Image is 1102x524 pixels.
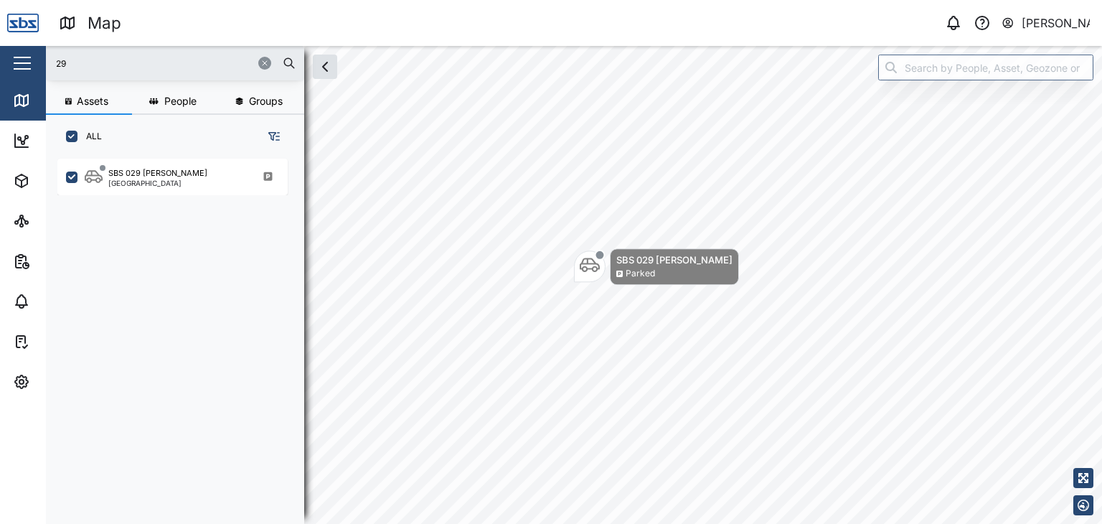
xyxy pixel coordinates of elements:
[164,96,197,106] span: People
[37,133,102,149] div: Dashboard
[1022,14,1091,32] div: [PERSON_NAME]
[37,374,88,390] div: Settings
[108,167,207,179] div: SBS 029 [PERSON_NAME]
[77,96,108,106] span: Assets
[626,267,655,281] div: Parked
[37,213,72,229] div: Sites
[88,11,121,36] div: Map
[46,46,1102,524] canvas: Map
[1001,13,1091,33] button: [PERSON_NAME]
[37,294,82,309] div: Alarms
[37,334,77,350] div: Tasks
[574,248,739,285] div: Map marker
[77,131,102,142] label: ALL
[7,7,39,39] img: Main Logo
[57,154,303,513] div: grid
[878,55,1093,80] input: Search by People, Asset, Geozone or Place
[55,52,296,74] input: Search assets or drivers
[37,173,82,189] div: Assets
[616,253,733,267] div: SBS 029 [PERSON_NAME]
[108,179,207,187] div: [GEOGRAPHIC_DATA]
[37,253,86,269] div: Reports
[37,93,70,108] div: Map
[249,96,283,106] span: Groups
